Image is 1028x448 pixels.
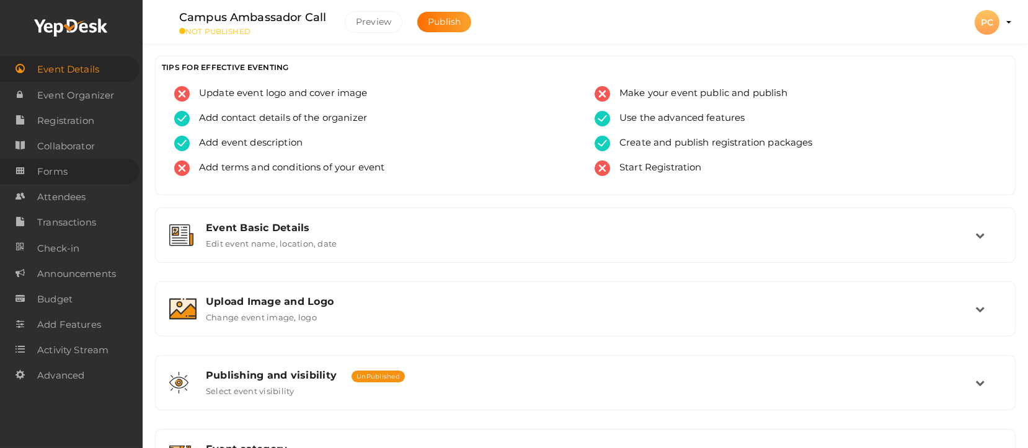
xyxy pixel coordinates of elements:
[162,63,1009,72] h3: TIPS FOR EFFECTIVE EVENTING
[179,9,326,27] label: Campus Ambassador Call
[162,239,1009,251] a: Event Basic Details Edit event name, location, date
[206,234,337,248] label: Edit event name, location, date
[37,312,101,337] span: Add Features
[206,307,317,322] label: Change event image, logo
[174,160,190,176] img: error.svg
[37,236,79,261] span: Check-in
[37,57,99,82] span: Event Details
[190,160,384,176] span: Add terms and conditions of your event
[37,83,114,108] span: Event Organizer
[206,296,975,307] div: Upload Image and Logo
[37,210,96,235] span: Transactions
[595,111,610,126] img: tick-success.svg
[190,111,367,126] span: Add contact details of the organizer
[595,86,610,102] img: error.svg
[190,136,303,151] span: Add event description
[610,136,813,151] span: Create and publish registration packages
[37,134,95,159] span: Collaborator
[428,16,461,27] span: Publish
[610,111,745,126] span: Use the advanced features
[595,160,610,176] img: error.svg
[37,338,109,362] span: Activity Stream
[162,387,1009,398] a: Publishing and visibility UnPublished Select event visibility
[595,136,610,151] img: tick-success.svg
[37,287,73,312] span: Budget
[169,224,193,246] img: event-details.svg
[37,159,68,184] span: Forms
[206,369,337,381] span: Publishing and visibility
[37,261,116,286] span: Announcements
[162,313,1009,325] a: Upload Image and Logo Change event image, logo
[206,381,295,396] label: Select event visibility
[345,11,402,33] button: Preview
[971,9,1003,35] button: PC
[174,86,190,102] img: error.svg
[37,108,94,133] span: Registration
[610,160,702,176] span: Start Registration
[169,298,197,320] img: image.svg
[417,12,471,32] button: Publish
[206,222,975,234] div: Event Basic Details
[975,10,999,35] div: PC
[190,86,368,102] span: Update event logo and cover image
[610,86,787,102] span: Make your event public and publish
[174,136,190,151] img: tick-success.svg
[174,111,190,126] img: tick-success.svg
[37,185,86,209] span: Attendees
[37,363,84,388] span: Advanced
[975,17,999,28] profile-pic: PC
[352,371,405,382] span: UnPublished
[179,27,326,36] small: NOT PUBLISHED
[169,372,188,393] img: shared-vision.svg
